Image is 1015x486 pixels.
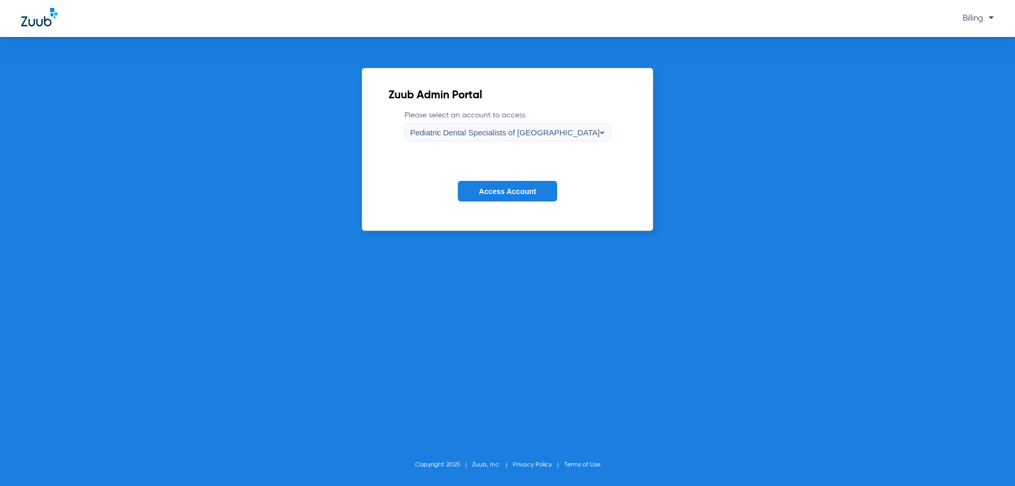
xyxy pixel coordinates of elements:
[389,90,627,101] h2: Zuub Admin Portal
[963,14,994,22] span: Billing
[21,8,58,26] img: Zuub Logo
[415,460,472,470] li: Copyright 2025
[564,462,601,468] a: Terms of Use
[479,187,536,196] span: Access Account
[472,460,513,470] li: Zuub, Inc.
[404,110,611,141] label: Please select an account to access
[513,462,552,468] a: Privacy Policy
[458,181,557,201] button: Access Account
[410,128,600,137] span: Pediatric Dental Specialists of [GEOGRAPHIC_DATA]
